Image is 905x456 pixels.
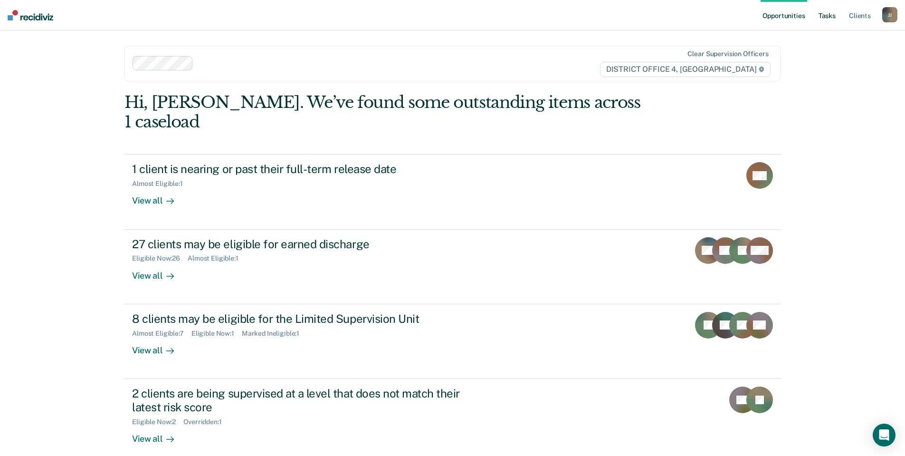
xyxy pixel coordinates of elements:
[124,93,649,132] div: Hi, [PERSON_NAME]. We’ve found some outstanding items across 1 caseload
[124,304,781,379] a: 8 clients may be eligible for the Limited Supervision UnitAlmost Eligible:7Eligible Now:1Marked I...
[132,387,466,414] div: 2 clients are being supervised at a level that does not match their latest risk score
[132,312,466,326] div: 8 clients may be eligible for the Limited Supervision Unit
[188,254,246,262] div: Almost Eligible : 1
[132,262,185,281] div: View all
[124,154,781,229] a: 1 client is nearing or past their full-term release dateAlmost Eligible:1View all
[124,230,781,304] a: 27 clients may be eligible for earned dischargeEligible Now:26Almost Eligible:1View all
[132,237,466,251] div: 27 clients may be eligible for earned discharge
[183,418,229,426] div: Overridden : 1
[132,180,191,188] div: Almost Eligible : 1
[242,330,307,338] div: Marked Ineligible : 1
[191,330,242,338] div: Eligible Now : 1
[132,426,185,444] div: View all
[132,254,188,262] div: Eligible Now : 26
[132,418,183,426] div: Eligible Now : 2
[8,10,53,20] img: Recidiviz
[132,337,185,356] div: View all
[600,62,771,77] span: DISTRICT OFFICE 4, [GEOGRAPHIC_DATA]
[132,162,466,176] div: 1 client is nearing or past their full-term release date
[882,7,897,22] div: J J
[873,424,895,446] div: Open Intercom Messenger
[687,50,768,58] div: Clear supervision officers
[132,188,185,206] div: View all
[882,7,897,22] button: JJ
[132,330,191,338] div: Almost Eligible : 7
